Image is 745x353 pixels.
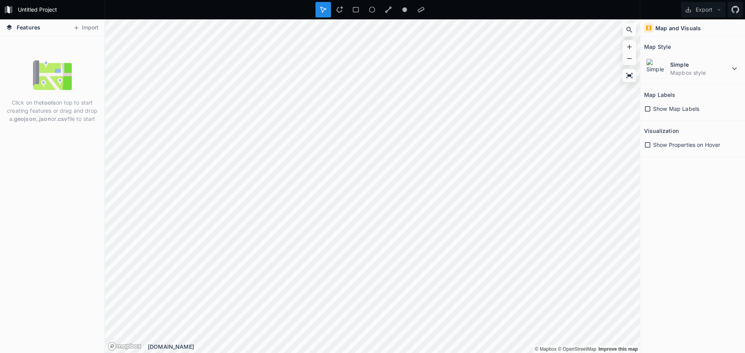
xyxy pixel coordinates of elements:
[653,141,720,149] span: Show Properties on Hover
[644,89,675,101] h2: Map Labels
[558,346,596,352] a: OpenStreetMap
[17,23,40,31] span: Features
[681,2,726,17] button: Export
[56,115,68,122] strong: .csv
[598,346,638,352] a: Map feedback
[644,125,679,137] h2: Visualization
[655,24,701,32] h4: Map and Visuals
[69,22,102,34] button: Import
[107,342,142,351] a: Mapbox logo
[42,99,56,106] strong: tools
[670,60,730,69] dt: Simple
[33,56,72,95] img: empty
[646,59,666,79] img: Simple
[12,115,36,122] strong: .geojson
[535,346,556,352] a: Mapbox
[670,69,730,77] dd: Mapbox style
[6,98,99,123] p: Click on the on top to start creating features or drag and drop a , or file to start
[644,41,671,53] h2: Map Style
[653,105,699,113] span: Show Map Labels
[38,115,51,122] strong: .json
[148,343,640,351] div: [DOMAIN_NAME]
